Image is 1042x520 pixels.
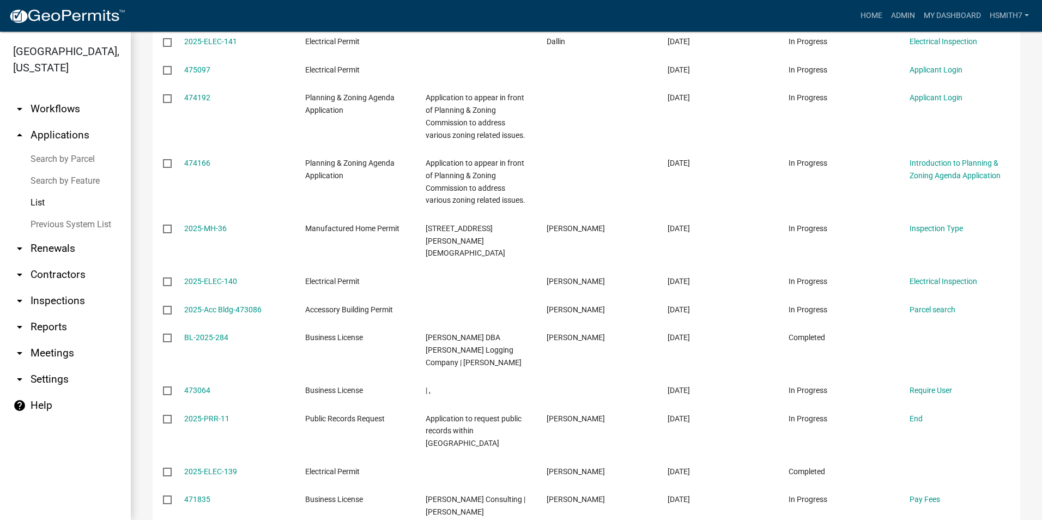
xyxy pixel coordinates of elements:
i: arrow_drop_down [13,268,26,281]
a: hsmith7 [985,5,1033,26]
i: arrow_drop_down [13,294,26,307]
a: My Dashboard [919,5,985,26]
a: Pay Fees [910,495,940,504]
span: In Progress [789,414,827,423]
a: 2025-PRR-11 [184,414,229,423]
a: 2025-ELEC-141 [184,37,237,46]
span: 09/08/2025 [668,37,690,46]
span: Cole Stone [547,305,605,314]
a: BL-2025-284 [184,333,228,342]
span: Public Records Request [305,414,385,423]
i: arrow_drop_down [13,242,26,255]
span: In Progress [789,386,827,395]
span: Amanda Glouner [547,414,605,423]
span: 09/01/2025 [668,495,690,504]
a: Require User [910,386,952,395]
span: In Progress [789,224,827,233]
span: In Progress [789,277,827,286]
span: 09/03/2025 [668,333,690,342]
span: | , [426,386,431,395]
span: Planning & Zoning Agenda Application [305,93,395,114]
span: 09/04/2025 [668,277,690,286]
a: 2025-MH-36 [184,224,227,233]
a: 473064 [184,386,210,395]
span: 09/05/2025 [668,93,690,102]
span: 09/08/2025 [668,65,690,74]
span: Michelle [547,224,605,233]
a: Applicant Login [910,93,962,102]
span: Application to request public records within Talbot County [426,414,522,448]
span: 09/04/2025 [668,224,690,233]
span: In Progress [789,37,827,46]
span: ALLEN WAYNE BIGGS [547,467,605,476]
i: arrow_drop_down [13,321,26,334]
span: 09/05/2025 [668,159,690,167]
span: In Progress [789,159,827,167]
span: Completed [789,333,825,342]
a: Electrical Inspection [910,277,977,286]
a: 474166 [184,159,210,167]
span: 09/02/2025 [668,414,690,423]
span: Business License [305,333,363,342]
a: 2025-ELEC-139 [184,467,237,476]
span: Accessory Building Permit [305,305,393,314]
span: In Progress [789,495,827,504]
i: arrow_drop_down [13,373,26,386]
i: arrow_drop_down [13,347,26,360]
span: 09/02/2025 [668,467,690,476]
i: arrow_drop_up [13,129,26,142]
span: In Progress [789,93,827,102]
span: In Progress [789,305,827,314]
span: Application to appear in front of Planning & Zoning Commission to address various zoning related ... [426,93,525,139]
a: 2025-Acc Bldg-473086 [184,305,262,314]
a: 474192 [184,93,210,102]
span: Shannon Faircloth [547,277,605,286]
span: In Progress [789,65,827,74]
span: Electrical Permit [305,37,360,46]
span: 09/03/2025 [668,386,690,395]
span: Kimberley Hatcher [547,495,605,504]
span: Business License [305,495,363,504]
span: Electrical Permit [305,277,360,286]
span: Planning & Zoning Agenda Application [305,159,395,180]
span: Dallin [547,37,565,46]
span: Harold H Oliver [547,333,605,342]
a: 475097 [184,65,210,74]
a: Home [856,5,887,26]
span: Harold H Oliver DBA Oliver Logging Company | Oliver, Clara Madge [426,333,522,367]
a: 2025-ELEC-140 [184,277,237,286]
a: Parcel search [910,305,955,314]
span: 09/03/2025 [668,305,690,314]
a: 471835 [184,495,210,504]
a: Admin [887,5,919,26]
a: Introduction to Planning & Zoning Agenda Application [910,159,1001,180]
span: Electrical Permit [305,467,360,476]
span: Electrical Permit [305,65,360,74]
i: arrow_drop_down [13,102,26,116]
span: Completed [789,467,825,476]
a: Applicant Login [910,65,962,74]
span: Business License [305,386,363,395]
span: Manufactured Home Permit [305,224,399,233]
span: 999 Powell Church Rd [426,224,505,258]
i: help [13,399,26,412]
a: Inspection Type [910,224,963,233]
span: Application to appear in front of Planning & Zoning Commission to address various zoning related ... [426,159,525,204]
a: End [910,414,923,423]
a: Electrical Inspection [910,37,977,46]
